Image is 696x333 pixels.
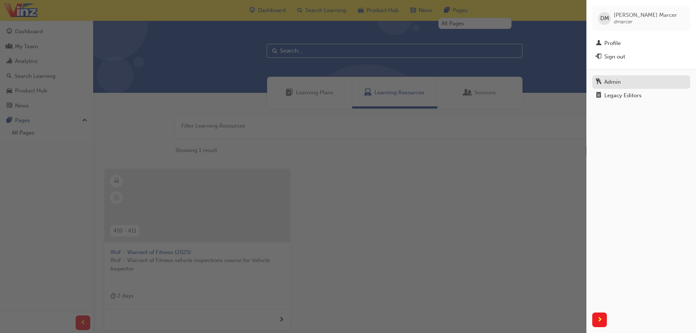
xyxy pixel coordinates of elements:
[596,92,601,99] span: notepad-icon
[604,39,621,48] div: Profile
[596,54,601,60] span: exit-icon
[604,53,625,61] div: Sign out
[592,50,690,64] button: Sign out
[596,79,601,86] span: keys-icon
[592,89,690,102] a: Legacy Editors
[614,19,632,25] span: dmarcer
[592,75,690,89] a: Admin
[614,12,677,18] span: [PERSON_NAME] Marcer
[596,40,601,47] span: man-icon
[604,78,621,86] div: Admin
[597,315,602,325] span: next-icon
[604,91,642,100] div: Legacy Editors
[600,14,609,23] span: DM
[592,37,690,50] a: Profile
